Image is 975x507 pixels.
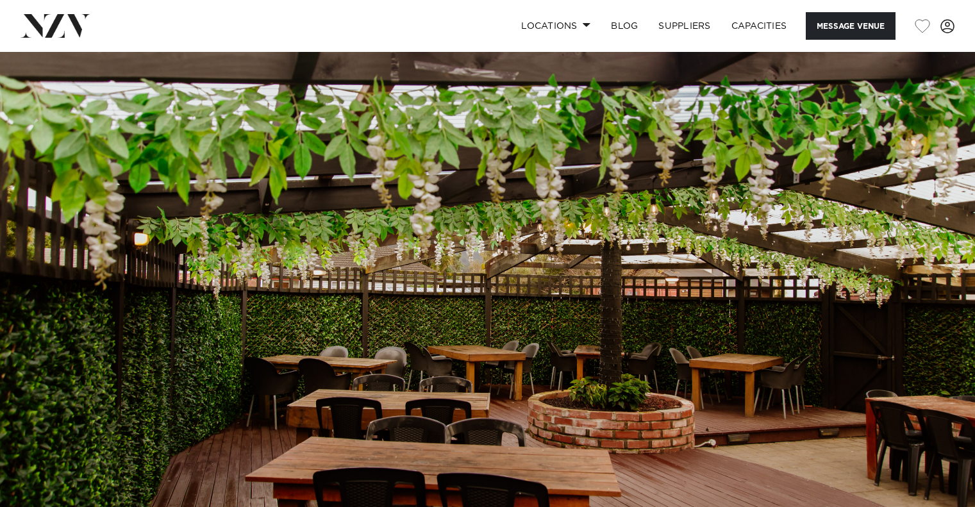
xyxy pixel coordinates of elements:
a: Capacities [721,12,797,40]
a: BLOG [601,12,648,40]
a: SUPPLIERS [648,12,721,40]
img: nzv-logo.png [21,14,90,37]
button: Message Venue [806,12,896,40]
a: Locations [511,12,601,40]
